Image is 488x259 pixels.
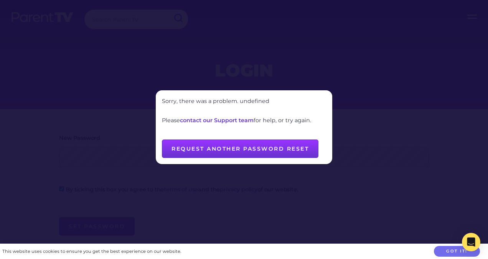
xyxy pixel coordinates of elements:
[162,116,326,126] p: Please for help, or try again.
[462,233,480,251] div: Open Intercom Messenger
[434,246,480,257] button: Got it!
[180,117,254,124] a: contact our Support team
[162,139,318,158] button: Request another password reset
[162,96,326,106] p: Sorry, there was a problem. undefined
[2,247,181,256] div: This website uses cookies to ensure you get the best experience on our website.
